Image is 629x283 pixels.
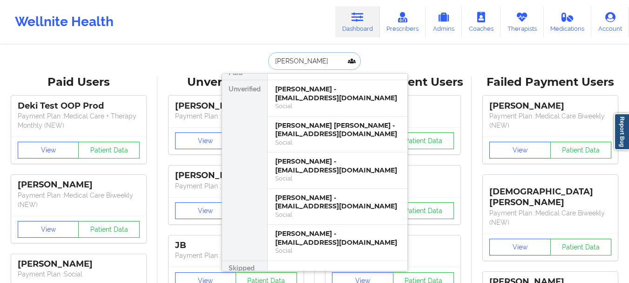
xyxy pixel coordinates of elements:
button: View [18,221,79,238]
button: View [175,132,237,149]
div: Failed Payment Users [478,75,622,90]
a: Coaches [462,7,500,37]
button: Patient Data [78,221,140,238]
div: Social [275,174,400,182]
a: Prescribers [380,7,426,37]
div: Deki Test OOP Prod [18,101,140,111]
div: Unverified Users [164,75,308,90]
button: Patient Data [393,132,454,149]
div: Unverified [222,80,267,261]
p: Payment Plan : Medical Care Biweekly (NEW) [18,191,140,209]
button: Patient Data [78,142,140,159]
div: [PERSON_NAME] [175,170,297,181]
div: [PERSON_NAME] [PERSON_NAME] - [EMAIL_ADDRESS][DOMAIN_NAME] [275,121,400,138]
p: Payment Plan : Unmatched Plan [175,251,297,260]
div: [DEMOGRAPHIC_DATA][PERSON_NAME] [489,179,611,208]
div: Paid Users [7,75,151,90]
a: Account [591,7,629,37]
p: Payment Plan : Medical Care + Therapy Monthly (NEW) [18,111,140,130]
div: [PERSON_NAME] - [EMAIL_ADDRESS][DOMAIN_NAME] [275,85,400,102]
a: Report Bug [614,113,629,150]
p: Payment Plan : Unmatched Plan [175,111,297,121]
button: Patient Data [550,142,612,159]
button: Patient Data [393,202,454,219]
div: Social [275,247,400,255]
p: Payment Plan : Medical Care Biweekly (NEW) [489,111,611,130]
button: View [18,142,79,159]
a: Admins [426,7,462,37]
p: Payment Plan : Social [18,269,140,279]
div: [PERSON_NAME] - [EMAIL_ADDRESS][DOMAIN_NAME] [275,193,400,211]
a: Therapists [500,7,544,37]
button: Patient Data [550,239,612,255]
div: [PERSON_NAME] [18,259,140,269]
p: Payment Plan : Medical Care Biweekly (NEW) [489,208,611,227]
div: [PERSON_NAME] [489,101,611,111]
button: View [175,202,237,219]
div: [PERSON_NAME] [175,101,297,111]
div: [PERSON_NAME] [18,179,140,190]
div: JB [175,240,297,251]
button: View [489,239,551,255]
a: Medications [544,7,592,37]
div: Social [275,211,400,219]
div: Social [275,102,400,110]
button: View [489,142,551,159]
div: Social [275,138,400,146]
div: [PERSON_NAME] - [EMAIL_ADDRESS][DOMAIN_NAME] [275,229,400,247]
a: Dashboard [335,7,380,37]
p: Payment Plan : Unmatched Plan [175,181,297,191]
div: Skipped [222,261,267,276]
div: [PERSON_NAME] - [EMAIL_ADDRESS][DOMAIN_NAME] [275,157,400,174]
